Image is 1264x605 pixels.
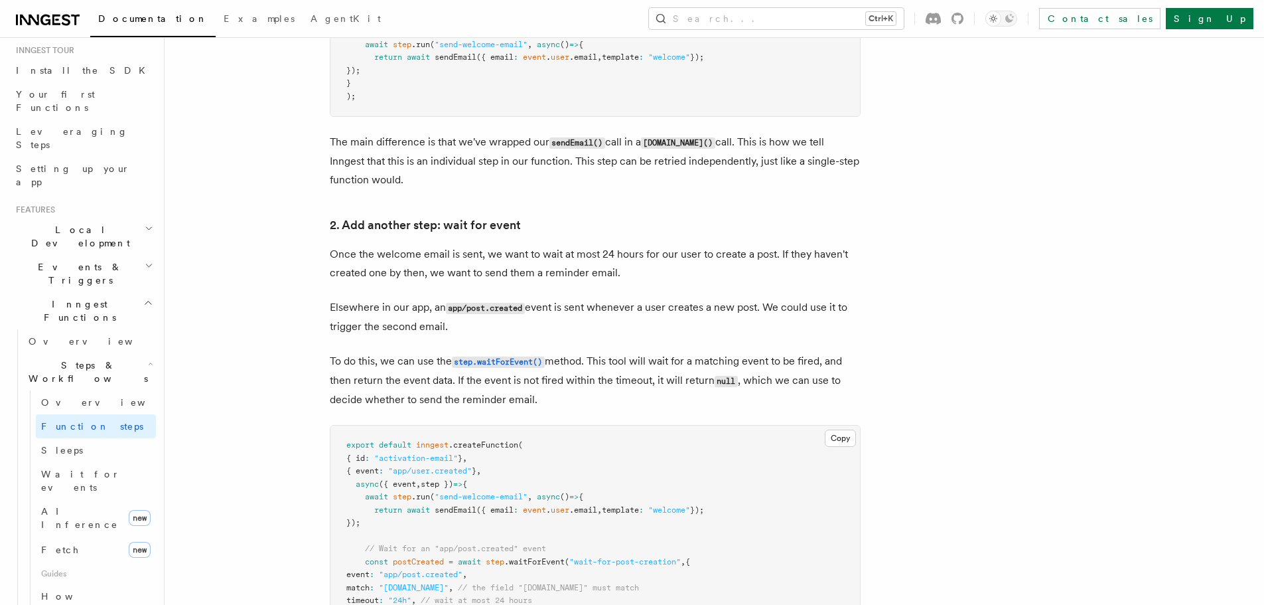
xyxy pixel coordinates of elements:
[365,40,388,49] span: await
[565,557,569,566] span: (
[458,557,481,566] span: await
[537,492,560,501] span: async
[569,492,579,501] span: =>
[16,89,95,113] span: Your first Functions
[648,505,690,515] span: "welcome"
[36,438,156,462] a: Sleeps
[514,52,518,62] span: :
[602,52,639,62] span: template
[388,596,411,605] span: "24h"
[346,440,374,450] span: export
[346,596,379,605] span: timeout
[36,390,156,414] a: Overview
[346,518,360,527] span: });
[365,492,388,501] span: await
[486,557,504,566] span: step
[1166,8,1253,29] a: Sign Up
[129,510,151,526] span: new
[449,440,518,450] span: .createFunction
[649,8,904,29] button: Search...Ctrl+K
[597,52,602,62] span: ,
[527,492,532,501] span: ,
[523,505,546,515] span: event
[523,52,546,62] span: event
[379,596,384,605] span: :
[458,583,639,592] span: // the field "[DOMAIN_NAME]" must match
[504,557,565,566] span: .waitForEvent
[379,479,416,489] span: ({ event
[16,126,128,150] span: Leveraging Steps
[715,376,738,387] code: null
[421,479,453,489] span: step })
[569,40,579,49] span: =>
[11,298,143,324] span: Inngest Functions
[393,492,411,501] span: step
[379,440,411,450] span: default
[36,414,156,438] a: Function steps
[430,40,435,49] span: (
[330,133,861,189] p: The main difference is that we've wrapped our call in a call. This is how we tell Inngest that th...
[11,82,156,120] a: Your first Functions
[346,66,360,75] span: });
[569,52,597,62] span: .email
[411,40,430,49] span: .run
[11,120,156,157] a: Leveraging Steps
[560,40,569,49] span: ()
[453,479,462,489] span: =>
[41,421,143,432] span: Function steps
[41,397,178,408] span: Overview
[685,557,690,566] span: {
[374,505,402,515] span: return
[416,479,421,489] span: ,
[449,583,453,592] span: ,
[476,52,514,62] span: ({ email
[569,505,597,515] span: .email
[36,537,156,563] a: Fetchnew
[224,13,295,24] span: Examples
[379,583,449,592] span: "[DOMAIN_NAME]"
[527,40,532,49] span: ,
[11,205,55,215] span: Features
[356,479,379,489] span: async
[23,353,156,390] button: Steps & Workflows
[330,298,861,336] p: Elsewhere in our app, an event is sent whenever a user creates a new post. We could use it to tri...
[365,544,546,553] span: // Wait for an "app/post.created" event
[546,52,551,62] span: .
[23,359,148,385] span: Steps & Workflows
[569,557,681,566] span: "wait-for-post-creation"
[476,505,514,515] span: ({ email
[462,454,467,463] span: ,
[560,492,569,501] span: ()
[41,506,118,530] span: AI Inference
[365,454,370,463] span: :
[411,596,416,605] span: ,
[430,492,435,501] span: (
[579,40,583,49] span: {
[549,137,605,149] code: sendEmail()
[41,469,120,493] span: Wait for events
[346,583,370,592] span: match
[346,466,379,475] span: { event
[476,466,481,475] span: ,
[11,58,156,82] a: Install the SDK
[90,4,216,37] a: Documentation
[641,137,715,149] code: [DOMAIN_NAME]()
[393,40,411,49] span: step
[452,355,545,367] a: step.waitForEvent()
[407,505,430,515] span: await
[29,336,165,347] span: Overview
[449,557,453,566] span: =
[393,557,444,566] span: postCreated
[374,454,458,463] span: "activation-email"
[346,454,365,463] span: { id
[597,505,602,515] span: ,
[639,52,644,62] span: :
[370,583,374,592] span: :
[330,216,521,234] a: 2. Add another step: wait for event
[435,492,527,501] span: "send-welcome-email"
[690,505,704,515] span: });
[551,505,569,515] span: user
[36,462,156,499] a: Wait for events
[602,505,639,515] span: template
[303,4,389,36] a: AgentKit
